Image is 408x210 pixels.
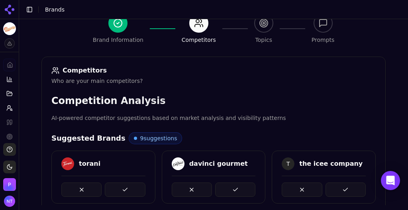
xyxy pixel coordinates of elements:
[312,36,335,44] div: Prompts
[4,196,15,207] button: Open user button
[299,159,363,169] div: the icee company
[45,6,65,13] span: Brands
[255,36,273,44] div: Topics
[282,157,294,170] span: T
[182,36,216,44] div: Competitors
[3,178,16,191] img: Perrill
[45,6,386,14] nav: breadcrumb
[93,36,143,44] div: Brand Information
[79,159,100,169] div: torani
[51,114,376,123] p: AI-powered competitor suggestions based on market analysis and visibility patterns
[172,157,184,170] img: davinci gourmet
[51,67,376,75] div: Competitors
[3,22,16,35] button: Current brand: Sunny Sky Products
[4,196,15,207] img: Nate Tower
[61,157,74,170] img: torani
[51,77,376,85] div: Who are your main competitors?
[381,171,400,190] div: Open Intercom Messenger
[3,22,16,35] img: Sunny Sky Products
[51,133,126,144] h4: Suggested Brands
[51,94,376,107] h3: Competition Analysis
[3,178,16,191] button: Open organization switcher
[140,134,177,142] span: 9 suggestions
[189,159,248,169] div: davinci gourmet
